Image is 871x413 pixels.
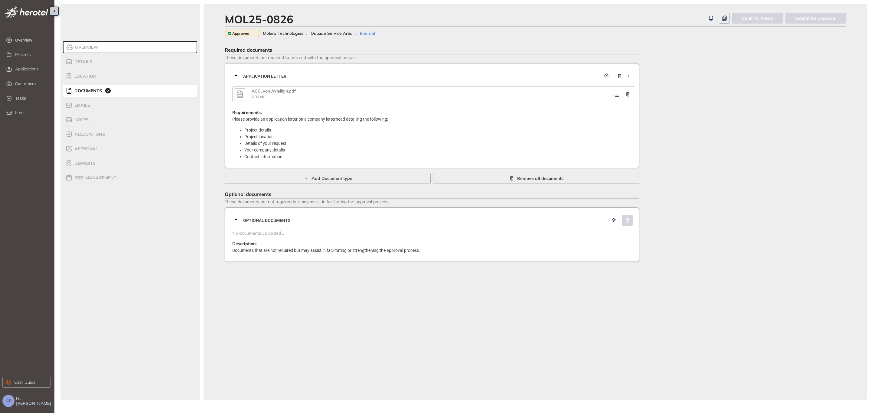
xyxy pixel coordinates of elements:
span: Deposits [73,161,96,166]
p: Please provide an application letter on a company letterhead detailing the following: [232,116,635,122]
span: Molera Technologies [263,31,303,36]
button: CF [2,395,15,407]
span: Approved [232,31,249,36]
span: Applications [15,67,39,72]
span: site-management [73,175,116,180]
div: ACC_Von_Wielligh.pdf [252,89,312,94]
span: Details [73,59,92,64]
span: Customers [15,78,50,90]
span: Tasks [15,92,50,104]
div: Optional documents [232,211,635,229]
span: Add Document type [312,175,352,182]
span: These documents are required to proceed with the approval process. [225,54,639,60]
span: Emails [73,103,90,108]
div: Application letter [232,67,635,85]
img: logo [5,6,48,18]
span: No documents uploaded... [232,231,635,236]
span: Approval [73,146,98,151]
span: Notes [73,117,89,122]
span: CF [6,399,11,403]
span: allocations [73,132,105,137]
span: Internal [360,31,375,36]
li: Project details [244,127,635,133]
li: Details of your request [244,140,635,147]
span: 2.35 MB [252,95,265,99]
span: Overview [15,34,50,46]
li: Project location [244,133,635,140]
span: Optional documents [243,217,608,224]
span: Required documents [225,47,272,53]
span: Remove all documents [517,175,563,182]
button: Add Document type [225,173,431,184]
span: Location [73,74,96,79]
span: Overview [73,45,98,50]
li: Your company details [244,147,635,153]
span: User Guide [14,379,36,385]
span: These documents are not required but may assist in facilitating the approval process. [225,199,639,204]
button: User Guide [2,377,51,388]
li: Contact information [244,153,635,160]
span: Emails [15,110,28,115]
span: Documents [73,88,102,93]
button: Remove all documents [433,173,639,184]
p: Documents that are not required but may assist in facilitating or strengthening the approval proc... [232,247,635,254]
div: MOL25-0826 [225,13,293,26]
span: Description: [232,241,256,246]
span: Outside Service Area [311,31,353,36]
span: Requirements: [232,110,262,115]
span: Hi, [PERSON_NAME] [16,396,52,406]
span: Application letter [243,73,601,80]
span: Optional documents [225,191,271,197]
span: Projects [15,52,31,57]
